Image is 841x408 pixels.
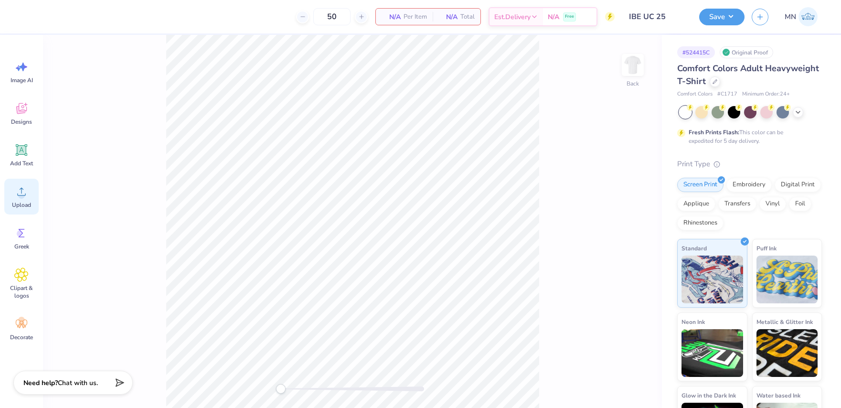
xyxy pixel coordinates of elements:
[689,129,739,136] strong: Fresh Prints Flash:
[6,284,37,300] span: Clipart & logos
[780,7,822,26] a: MN
[699,9,745,25] button: Save
[756,243,777,253] span: Puff Ink
[756,317,813,327] span: Metallic & Glitter Ink
[677,159,822,170] div: Print Type
[313,8,351,25] input: – –
[677,63,819,87] span: Comfort Colors Adult Heavyweight T-Shirt
[720,46,773,58] div: Original Proof
[14,243,29,250] span: Greek
[276,384,286,394] div: Accessibility label
[718,197,756,211] div: Transfers
[717,90,737,98] span: # C1717
[742,90,790,98] span: Minimum Order: 24 +
[681,329,743,377] img: Neon Ink
[681,256,743,303] img: Standard
[627,79,639,88] div: Back
[438,12,458,22] span: N/A
[565,13,574,20] span: Free
[759,197,786,211] div: Vinyl
[623,55,642,75] img: Back
[677,216,724,230] div: Rhinestones
[460,12,475,22] span: Total
[756,256,818,303] img: Puff Ink
[689,128,806,145] div: This color can be expedited for 5 day delivery.
[622,7,692,26] input: Untitled Design
[11,76,33,84] span: Image AI
[548,12,559,22] span: N/A
[11,118,32,126] span: Designs
[404,12,427,22] span: Per Item
[756,329,818,377] img: Metallic & Glitter Ink
[681,390,736,400] span: Glow in the Dark Ink
[494,12,531,22] span: Est. Delivery
[785,11,796,22] span: MN
[677,90,713,98] span: Comfort Colors
[382,12,401,22] span: N/A
[12,201,31,209] span: Upload
[677,178,724,192] div: Screen Print
[789,197,811,211] div: Foil
[775,178,821,192] div: Digital Print
[726,178,772,192] div: Embroidery
[756,390,800,400] span: Water based Ink
[23,378,58,387] strong: Need help?
[58,378,98,387] span: Chat with us.
[10,333,33,341] span: Decorate
[681,243,707,253] span: Standard
[677,46,715,58] div: # 524415C
[681,317,705,327] span: Neon Ink
[798,7,818,26] img: Mark Navarro
[10,160,33,167] span: Add Text
[677,197,715,211] div: Applique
